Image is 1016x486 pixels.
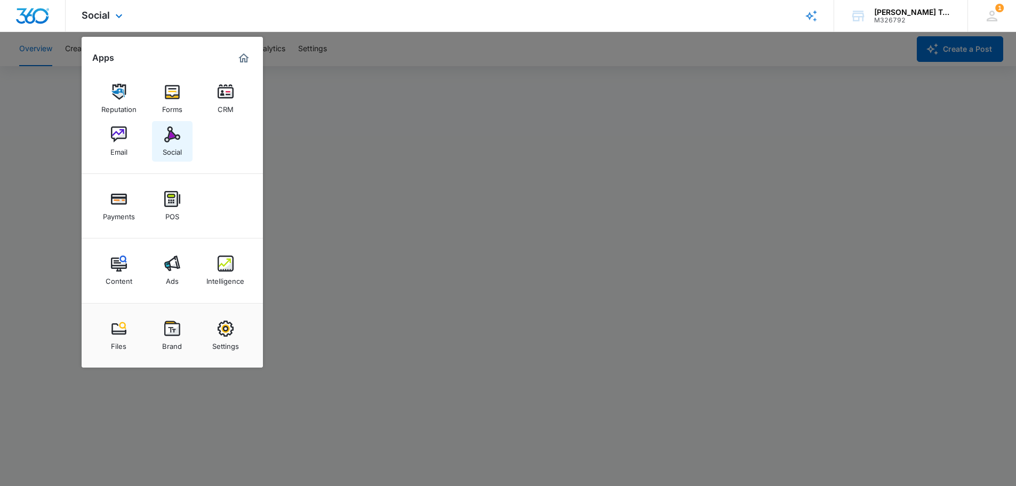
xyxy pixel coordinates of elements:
div: CRM [218,100,234,114]
h2: Apps [92,53,114,63]
div: Email [110,142,127,156]
div: Payments [103,207,135,221]
div: Files [111,337,126,350]
a: Content [99,250,139,291]
div: Ads [166,272,179,285]
div: Brand [162,337,182,350]
div: Content [106,272,132,285]
a: Forms [152,78,193,119]
div: Reputation [101,100,137,114]
a: Brand [152,315,193,356]
a: Reputation [99,78,139,119]
span: Social [82,10,110,21]
div: Forms [162,100,182,114]
div: account name [874,8,952,17]
a: Email [99,121,139,162]
div: Intelligence [206,272,244,285]
div: account id [874,17,952,24]
a: Marketing 360® Dashboard [235,50,252,67]
a: POS [152,186,193,226]
span: 1 [995,4,1004,12]
a: Social [152,121,193,162]
a: Settings [205,315,246,356]
a: Files [99,315,139,356]
div: POS [165,207,179,221]
a: CRM [205,78,246,119]
div: notifications count [995,4,1004,12]
div: Settings [212,337,239,350]
a: Payments [99,186,139,226]
a: Ads [152,250,193,291]
a: Intelligence [205,250,246,291]
div: Social [163,142,182,156]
